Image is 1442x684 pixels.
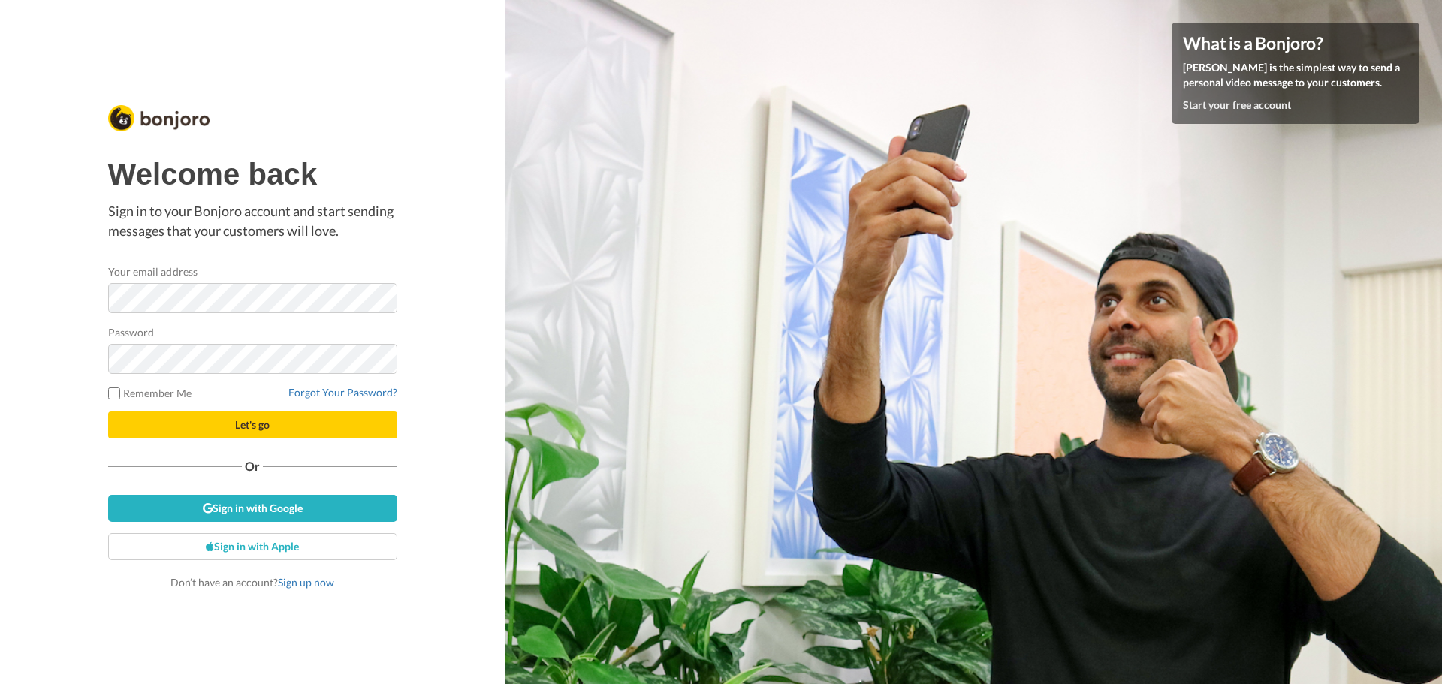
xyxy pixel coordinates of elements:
span: Let's go [235,418,270,431]
a: Sign in with Google [108,495,397,522]
label: Your email address [108,264,198,279]
label: Remember Me [108,385,192,401]
p: [PERSON_NAME] is the simplest way to send a personal video message to your customers. [1183,60,1408,90]
a: Start your free account [1183,98,1291,111]
p: Sign in to your Bonjoro account and start sending messages that your customers will love. [108,202,397,240]
button: Let's go [108,411,397,438]
span: Don’t have an account? [170,576,334,589]
span: Or [242,461,263,472]
h4: What is a Bonjoro? [1183,34,1408,53]
label: Password [108,324,155,340]
h1: Welcome back [108,158,397,191]
a: Sign in with Apple [108,533,397,560]
input: Remember Me [108,387,120,399]
a: Forgot Your Password? [288,386,397,399]
a: Sign up now [278,576,334,589]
